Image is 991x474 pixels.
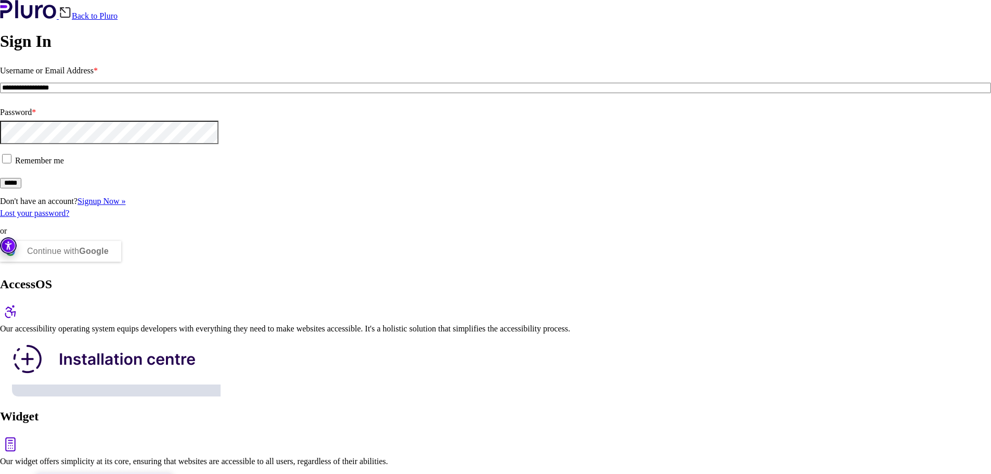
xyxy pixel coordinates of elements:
a: Signup Now » [78,197,125,206]
img: Back icon [59,6,72,19]
b: Google [79,247,109,255]
div: Continue with [27,241,109,262]
a: Back to Pluro [59,11,118,20]
input: Remember me [2,154,11,163]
